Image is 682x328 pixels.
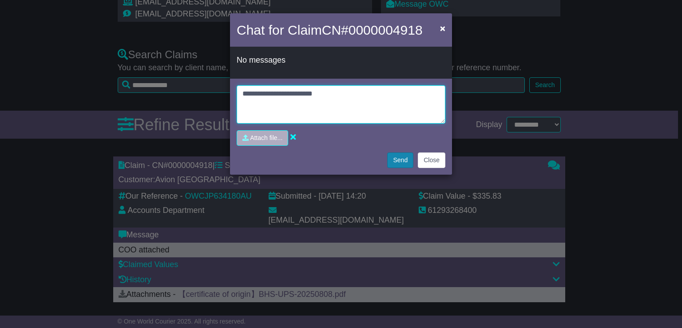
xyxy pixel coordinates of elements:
button: Close [418,152,445,168]
span: CN# [322,23,423,37]
span: 0000004918 [349,23,423,37]
p: No messages [237,56,445,65]
button: Close [436,19,450,37]
button: Send [387,152,413,168]
span: × [440,23,445,33]
h4: Chat for Claim [237,20,423,40]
